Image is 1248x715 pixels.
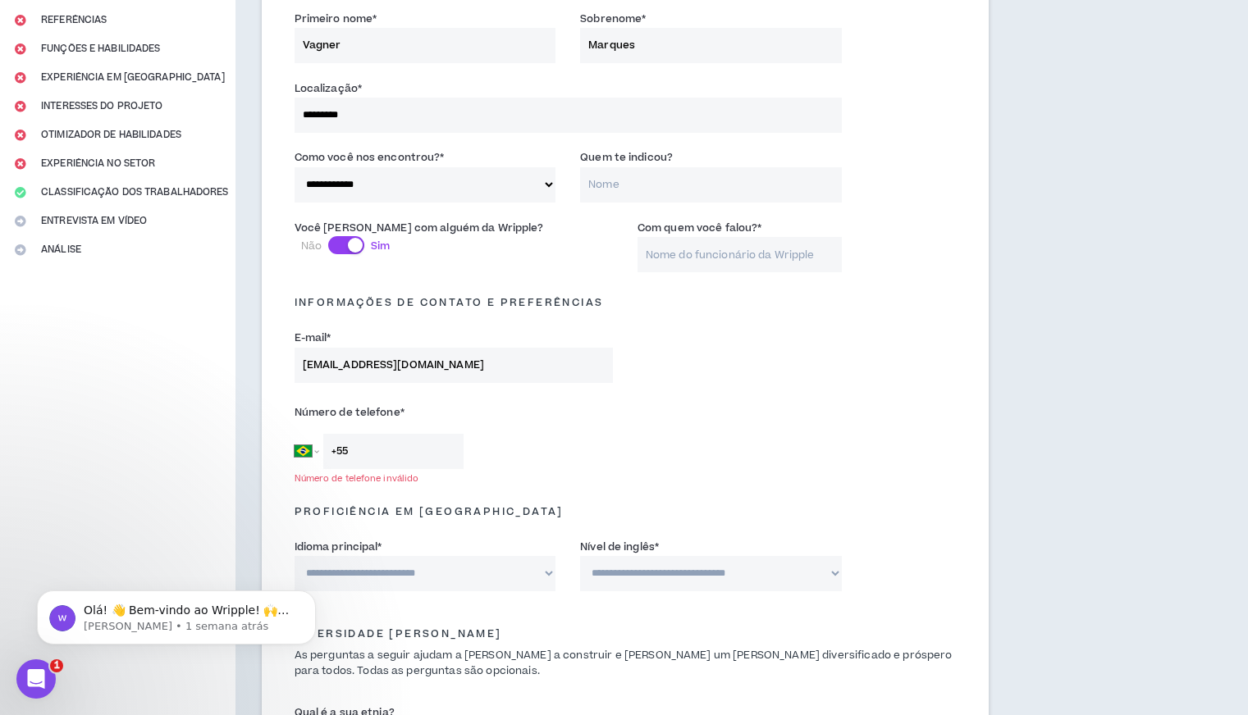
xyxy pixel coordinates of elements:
[295,330,327,345] font: E-mail
[295,150,441,165] font: Como você nos encontrou?
[295,11,373,26] font: Primeiro nome
[295,472,419,485] font: Número de telefone inválido
[638,221,757,235] font: Com quem você falou?
[295,221,544,235] font: Você [PERSON_NAME] com alguém da Wripple?
[580,11,642,26] font: Sobrenome
[580,167,842,203] input: Nome
[54,658,60,672] font: 1
[580,28,842,63] input: Sobrenome
[295,540,378,554] font: Idioma principal
[328,236,364,254] button: NãoSim
[12,556,341,671] iframe: Mensagem de notificação do intercomunicador
[295,295,604,310] font: Informações de contato e preferências
[301,239,322,253] font: Não
[580,540,655,554] font: Nível de inglês
[295,504,564,519] font: Proficiência em [GEOGRAPHIC_DATA]
[580,150,673,165] font: Quem te indicou?
[638,237,842,272] input: Nome do funcionário da Wripple
[16,659,56,699] iframe: Chat ao vivo do Intercom
[295,28,556,63] input: Primeiro nome
[295,648,953,678] font: As perguntas a seguir ajudam a [PERSON_NAME] a construir e [PERSON_NAME] um [PERSON_NAME] diversi...
[295,348,613,383] input: Digite o e-mail
[295,405,400,420] font: Número de telefone
[371,239,390,253] font: Sim
[295,81,358,96] font: Localização
[295,626,502,641] font: Diversidade [PERSON_NAME]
